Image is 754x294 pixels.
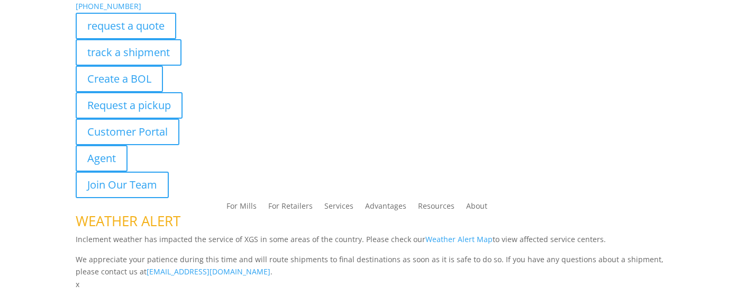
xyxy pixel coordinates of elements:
[425,234,493,244] a: Weather Alert Map
[76,253,679,279] p: We appreciate your patience during this time and will route shipments to final destinations as so...
[76,13,176,39] a: request a quote
[226,202,257,214] a: For Mills
[76,233,679,253] p: Inclement weather has impacted the service of XGS in some areas of the country. Please check our ...
[76,211,180,230] span: WEATHER ALERT
[418,202,455,214] a: Resources
[466,202,487,214] a: About
[76,92,183,119] a: Request a pickup
[76,1,141,11] a: [PHONE_NUMBER]
[76,278,679,291] p: x
[76,39,181,66] a: track a shipment
[76,119,179,145] a: Customer Portal
[324,202,353,214] a: Services
[76,172,169,198] a: Join Our Team
[76,145,128,172] a: Agent
[147,266,270,277] a: [EMAIL_ADDRESS][DOMAIN_NAME]
[268,202,313,214] a: For Retailers
[365,202,406,214] a: Advantages
[76,66,163,92] a: Create a BOL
